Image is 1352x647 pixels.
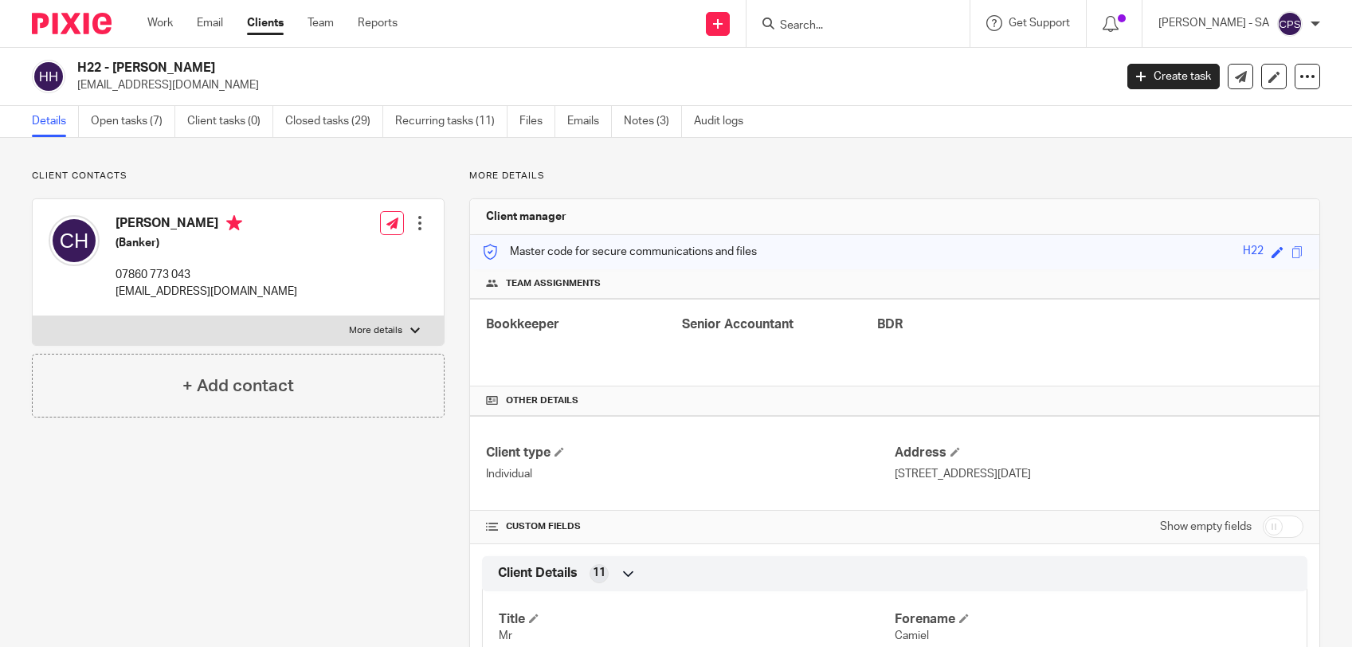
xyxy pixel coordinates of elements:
span: Edit Title [529,614,539,623]
a: Reports [358,15,398,31]
a: Clients [247,15,284,31]
span: BDR [877,318,903,331]
p: More details [469,170,1320,182]
input: Search [778,19,922,33]
div: H22 [1243,243,1264,261]
p: Master code for secure communications and files [482,244,757,260]
a: Closed tasks (29) [285,106,383,137]
span: Senior Accountant [682,318,794,331]
a: Details [32,106,79,137]
p: Individual [486,466,895,482]
span: Mr [499,630,512,641]
p: 07860 773 043 [116,267,297,283]
a: Team [308,15,334,31]
a: Files [519,106,555,137]
a: Emails [567,106,612,137]
img: Pixie [32,13,112,34]
h3: Client manager [486,209,566,225]
a: Recurring tasks (11) [395,106,507,137]
span: 11 [593,565,605,581]
span: Other details [506,394,578,407]
label: Show empty fields [1160,519,1252,535]
img: svg%3E [1277,11,1303,37]
h4: CUSTOM FIELDS [486,520,895,533]
a: Notes (3) [624,106,682,137]
a: Audit logs [694,106,755,137]
h4: Title [499,611,895,628]
p: More details [349,324,402,337]
span: Edit Address [950,447,960,457]
span: Copy to clipboard [1291,246,1303,258]
a: Create task [1127,64,1220,89]
span: Bookkeeper [486,318,559,331]
h4: Address [895,445,1303,461]
span: Client Details [498,565,578,582]
a: Send new email [1228,64,1253,89]
a: Edit client [1261,64,1287,89]
p: Client contacts [32,170,445,182]
h4: + Add contact [182,374,294,398]
h4: Forename [895,611,1291,628]
p: [EMAIL_ADDRESS][DOMAIN_NAME] [77,77,1103,93]
a: Email [197,15,223,31]
a: Open tasks (7) [91,106,175,137]
a: Work [147,15,173,31]
i: Primary [226,215,242,231]
span: Get Support [1009,18,1070,29]
h2: H22 - [PERSON_NAME] [77,60,898,76]
h4: [PERSON_NAME] [116,215,297,235]
a: Client tasks (0) [187,106,273,137]
span: Team assignments [506,277,601,290]
span: Change Client type [555,447,564,457]
img: svg%3E [49,215,100,266]
span: Edit code [1272,246,1283,258]
p: [STREET_ADDRESS][DATE] [895,466,1303,482]
h4: Client type [486,445,895,461]
span: Camiel [895,630,929,641]
span: Edit Forename [959,614,969,623]
p: [PERSON_NAME] - SA [1158,15,1269,31]
h5: (Banker) [116,235,297,251]
img: svg%3E [32,60,65,93]
p: [EMAIL_ADDRESS][DOMAIN_NAME] [116,284,297,300]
